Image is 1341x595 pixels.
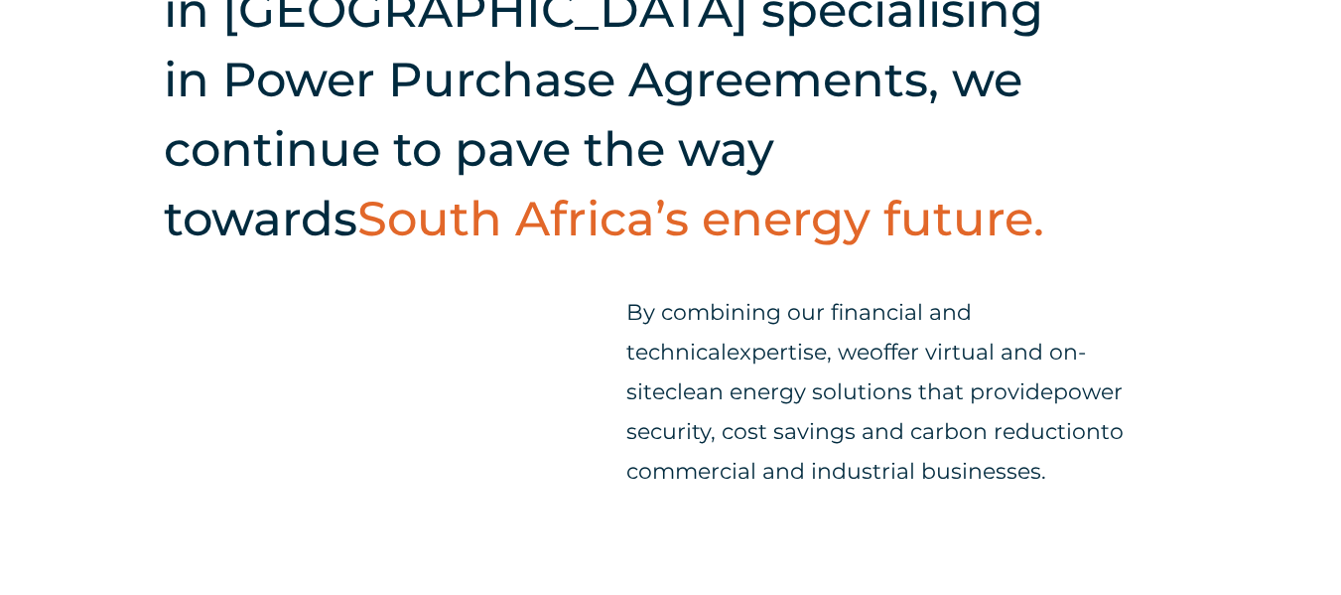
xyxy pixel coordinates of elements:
[665,378,806,405] span: clean energy
[357,190,1044,247] span: South Africa’s energy future.
[838,339,870,366] span: we
[626,299,972,366] span: By combining our financial and technical
[827,339,832,366] span: ,
[812,378,1053,405] span: solutions that provide
[727,339,827,366] span: expertise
